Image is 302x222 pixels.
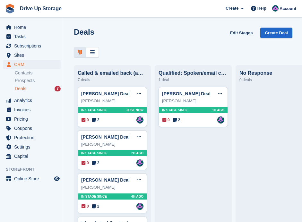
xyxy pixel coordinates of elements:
span: 0 [82,117,89,123]
span: Subscriptions [14,41,53,50]
span: Analytics [14,96,53,105]
span: Storefront [6,166,64,173]
a: menu [3,32,61,41]
a: menu [3,96,61,105]
div: Called & emailed back (awaiting response) [78,70,147,76]
img: Andy [217,116,224,124]
span: Pricing [14,115,53,124]
a: Preview store [53,175,61,183]
span: Just now [126,108,143,113]
img: Andy [136,203,143,210]
a: menu [3,105,61,114]
span: Settings [14,142,53,151]
span: In stage since [81,151,107,156]
a: menu [3,142,61,151]
span: Create [226,5,238,12]
span: Account [280,5,296,12]
a: Deals 7 [15,85,61,92]
div: [PERSON_NAME] [81,184,143,191]
span: 2 [92,160,99,166]
img: Andy [136,159,143,166]
span: 0 [162,117,170,123]
div: [PERSON_NAME] [81,141,143,148]
a: menu [3,41,61,50]
a: menu [3,23,61,32]
h1: Deals [74,28,94,36]
a: Edit Stages [228,28,255,38]
div: [PERSON_NAME] [81,98,143,104]
a: menu [3,115,61,124]
a: [PERSON_NAME] Deal [81,134,130,140]
span: Prospects [15,78,35,84]
span: Home [14,23,53,32]
span: 2 [92,117,99,123]
div: 1 deal [159,76,228,84]
a: menu [3,133,61,142]
span: In stage since [162,108,188,113]
img: stora-icon-8386f47178a22dfd0bd8f6a31ec36ba5ce8667c1dd55bd0f319d3a0aa187defe.svg [5,4,15,13]
a: menu [3,174,61,183]
span: Help [257,5,266,12]
a: menu [3,60,61,69]
span: Deals [15,86,26,92]
div: Qualified: Spoken/email conversation with them [159,70,228,76]
span: 2 [92,203,99,209]
a: [PERSON_NAME] Deal [162,91,211,96]
span: 2H AGO [131,151,143,156]
span: Sites [14,51,53,60]
span: CRM [14,60,53,69]
span: Protection [14,133,53,142]
a: menu [3,152,61,161]
img: Andy [136,116,143,124]
span: Online Store [14,174,53,183]
span: 2 [173,117,180,123]
span: In stage since [81,194,107,199]
a: menu [3,124,61,133]
span: 0 [82,203,89,209]
a: [PERSON_NAME] Deal [81,177,130,183]
span: Capital [14,152,53,161]
span: 0 [82,160,89,166]
a: [PERSON_NAME] Deal [81,91,130,96]
span: Invoices [14,105,53,114]
a: Prospects [15,77,61,84]
div: 7 deals [78,76,147,84]
div: 7 [55,86,61,91]
span: In stage since [81,108,107,113]
a: menu [3,51,61,60]
span: 1H AGO [212,108,224,113]
a: Contacts [15,70,61,76]
a: Drive Up Storage [17,3,64,14]
span: Tasks [14,32,53,41]
span: 4H AGO [131,194,143,199]
img: Andy [272,5,279,12]
a: Create Deal [260,28,292,38]
span: Coupons [14,124,53,133]
div: [PERSON_NAME] [162,98,224,104]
